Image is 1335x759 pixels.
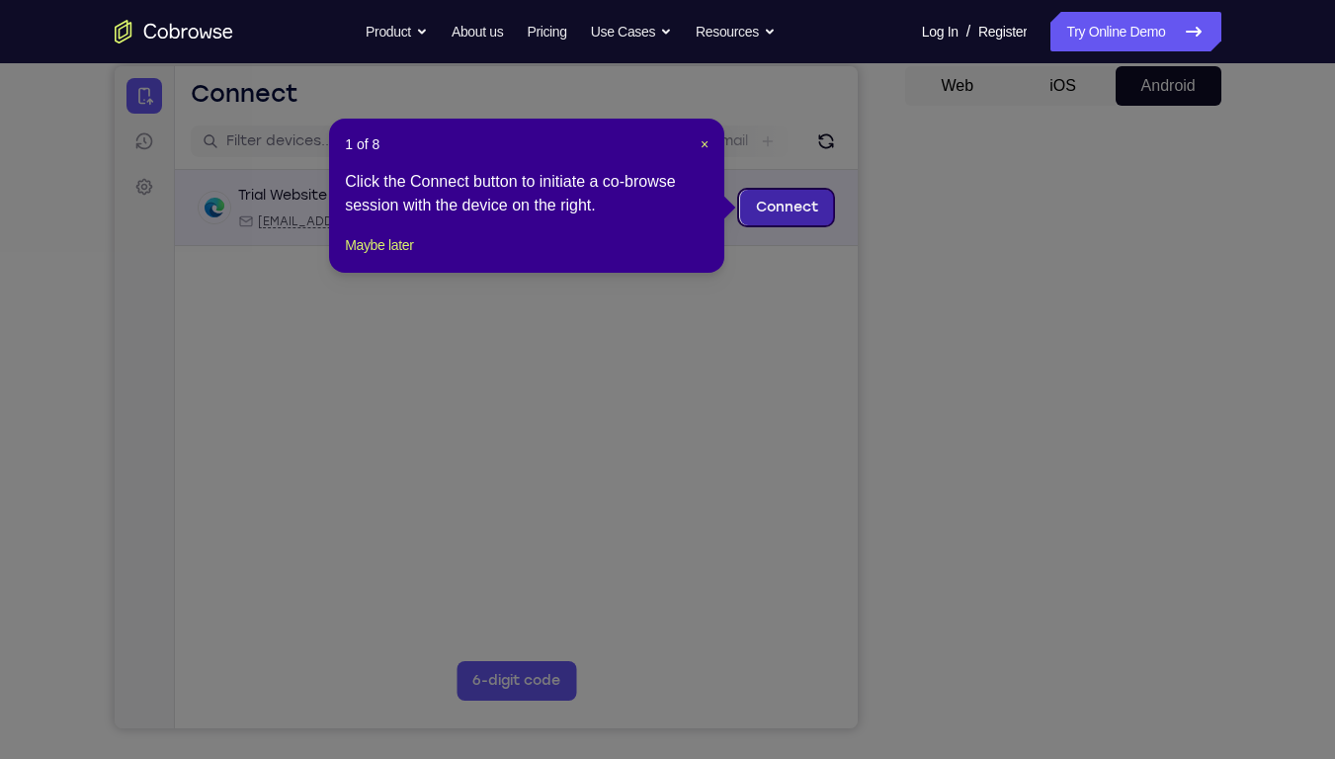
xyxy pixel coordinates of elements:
[978,12,1027,51] a: Register
[124,147,356,163] div: Email
[591,12,672,51] button: Use Cases
[701,134,709,154] button: Close Tour
[626,124,719,159] a: Connect
[345,233,413,257] button: Maybe later
[222,127,226,131] div: New devices found.
[12,57,47,93] a: Sessions
[345,170,709,217] div: Click the Connect button to initiate a co-browse session with the device on the right.
[112,65,361,85] input: Filter devices...
[124,120,212,139] div: Trial Website
[1050,12,1220,51] a: Try Online Demo
[387,147,489,163] span: Cobrowse demo
[701,136,709,152] span: ×
[368,147,489,163] div: App
[345,134,379,154] span: 1 of 8
[501,147,552,163] span: +11 more
[12,12,47,47] a: Connect
[12,103,47,138] a: Settings
[922,12,959,51] a: Log In
[115,20,233,43] a: Go to the home page
[220,122,272,137] div: Online
[143,147,356,163] span: web@example.com
[966,20,970,43] span: /
[366,12,428,51] button: Product
[696,12,776,51] button: Resources
[60,104,743,180] div: Open device details
[452,12,503,51] a: About us
[392,65,455,85] label: demo_id
[76,12,184,43] h1: Connect
[342,595,461,634] button: 6-digit code
[527,12,566,51] a: Pricing
[598,65,633,85] label: Email
[696,59,727,91] button: Refresh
